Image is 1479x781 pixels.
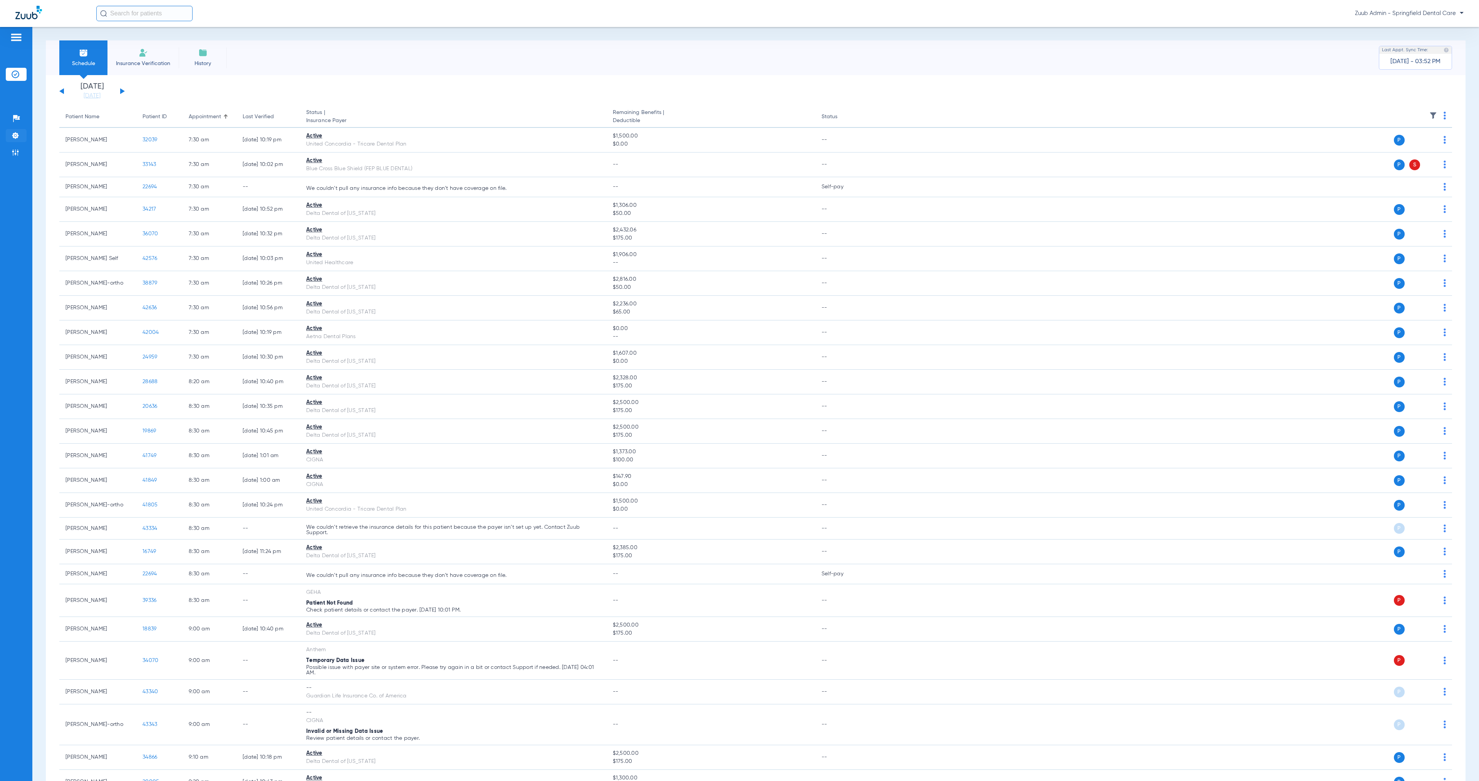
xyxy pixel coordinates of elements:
[306,431,600,439] div: Delta Dental of [US_STATE]
[1444,136,1446,144] img: group-dot-blue.svg
[236,271,300,296] td: [DATE] 10:26 PM
[1444,501,1446,509] img: group-dot-blue.svg
[1429,112,1437,119] img: filter.svg
[613,251,809,259] span: $1,906.00
[183,419,236,444] td: 8:30 AM
[59,222,136,246] td: [PERSON_NAME]
[815,518,867,540] td: --
[815,617,867,642] td: --
[143,330,159,335] span: 42004
[183,197,236,222] td: 7:30 AM
[236,444,300,468] td: [DATE] 1:01 AM
[1444,525,1446,532] img: group-dot-blue.svg
[143,722,157,727] span: 43343
[306,544,600,552] div: Active
[613,658,619,663] span: --
[236,246,300,271] td: [DATE] 10:03 PM
[183,177,236,197] td: 7:30 AM
[815,345,867,370] td: --
[236,153,300,177] td: [DATE] 10:02 PM
[236,197,300,222] td: [DATE] 10:52 PM
[1355,10,1464,17] span: Zuub Admin - Springfield Dental Care
[1409,159,1420,170] span: S
[815,419,867,444] td: --
[243,113,294,121] div: Last Verified
[183,370,236,394] td: 8:20 AM
[306,186,600,191] p: We couldn’t pull any insurance info because they don’t have coverage on file.
[236,584,300,617] td: --
[1444,183,1446,191] img: group-dot-blue.svg
[306,692,600,700] div: Guardian Life Insurance Co. of America
[306,251,600,259] div: Active
[183,222,236,246] td: 7:30 AM
[243,113,274,121] div: Last Verified
[613,571,619,577] span: --
[143,305,157,310] span: 42636
[59,540,136,564] td: [PERSON_NAME]
[1444,402,1446,410] img: group-dot-blue.svg
[236,419,300,444] td: [DATE] 10:45 PM
[306,646,600,654] div: Anthem
[815,106,867,128] th: Status
[59,493,136,518] td: [PERSON_NAME]-ortho
[1444,353,1446,361] img: group-dot-blue.svg
[306,201,600,209] div: Active
[613,283,809,292] span: $50.00
[143,549,156,554] span: 16749
[69,92,115,100] a: [DATE]
[143,404,157,409] span: 20636
[1390,58,1440,65] span: [DATE] - 03:52 PM
[1444,427,1446,435] img: group-dot-blue.svg
[300,106,607,128] th: Status |
[236,394,300,419] td: [DATE] 10:35 PM
[613,201,809,209] span: $1,306.00
[1444,378,1446,385] img: group-dot-blue.svg
[143,280,157,286] span: 38879
[143,137,157,142] span: 32039
[10,33,22,42] img: hamburger-icon
[306,629,600,637] div: Delta Dental of [US_STATE]
[183,680,236,704] td: 9:00 AM
[59,564,136,584] td: [PERSON_NAME]
[59,370,136,394] td: [PERSON_NAME]
[815,564,867,584] td: Self-pay
[65,60,102,67] span: Schedule
[143,626,156,632] span: 18839
[1444,47,1449,53] img: last sync help info
[59,745,136,770] td: [PERSON_NAME]
[59,153,136,177] td: [PERSON_NAME]
[183,246,236,271] td: 7:30 AM
[306,588,600,597] div: GEHA
[59,197,136,222] td: [PERSON_NAME]
[306,448,600,456] div: Active
[1444,548,1446,555] img: group-dot-blue.svg
[1444,205,1446,213] img: group-dot-blue.svg
[613,481,809,489] span: $0.00
[815,680,867,704] td: --
[613,275,809,283] span: $2,816.00
[183,320,236,345] td: 7:30 AM
[815,153,867,177] td: --
[100,10,107,17] img: Search Icon
[143,206,156,212] span: 34217
[236,493,300,518] td: [DATE] 10:24 PM
[143,428,156,434] span: 19869
[1394,546,1405,557] span: P
[613,526,619,531] span: --
[143,754,157,760] span: 34866
[1394,352,1405,363] span: P
[613,473,809,481] span: $147.90
[236,617,300,642] td: [DATE] 10:40 PM
[143,113,167,121] div: Patient ID
[815,246,867,271] td: --
[306,157,600,165] div: Active
[607,106,815,128] th: Remaining Benefits |
[1394,687,1405,697] span: P
[59,642,136,680] td: [PERSON_NAME]
[1444,112,1446,119] img: group-dot-blue.svg
[306,382,600,390] div: Delta Dental of [US_STATE]
[59,704,136,745] td: [PERSON_NAME]-ortho
[1394,278,1405,289] span: P
[613,689,619,694] span: --
[1394,752,1405,763] span: P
